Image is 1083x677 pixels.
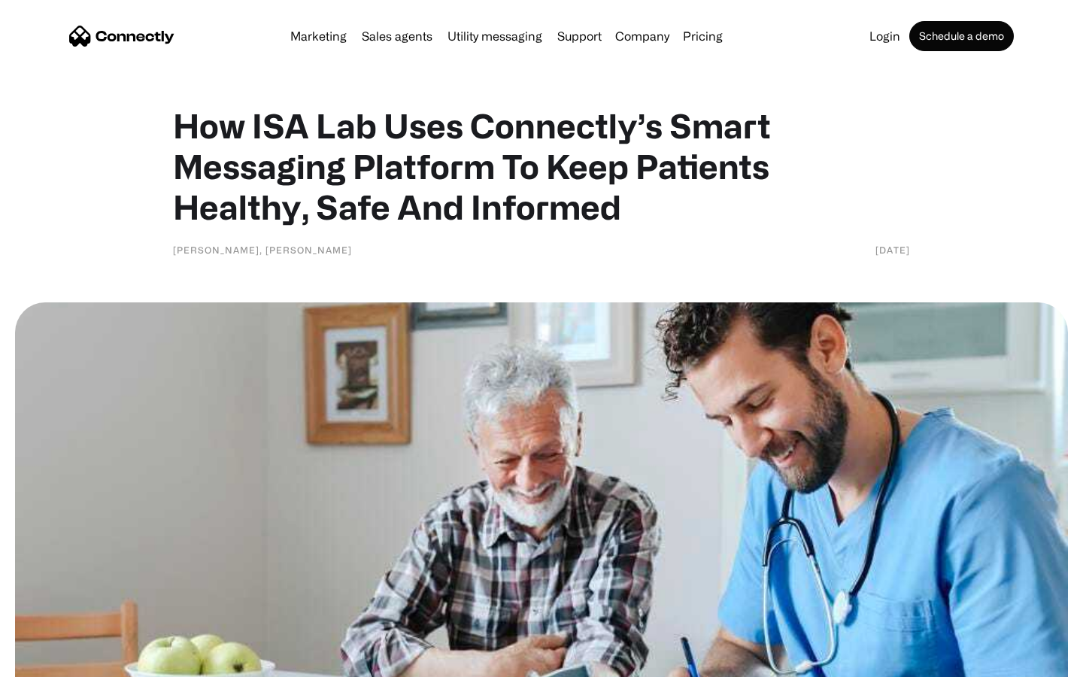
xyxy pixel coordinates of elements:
[863,30,906,42] a: Login
[173,105,910,227] h1: How ISA Lab Uses Connectly’s Smart Messaging Platform To Keep Patients Healthy, Safe And Informed
[30,651,90,672] ul: Language list
[356,30,438,42] a: Sales agents
[284,30,353,42] a: Marketing
[551,30,608,42] a: Support
[441,30,548,42] a: Utility messaging
[173,242,352,257] div: [PERSON_NAME], [PERSON_NAME]
[909,21,1014,51] a: Schedule a demo
[15,651,90,672] aside: Language selected: English
[615,26,669,47] div: Company
[677,30,729,42] a: Pricing
[875,242,910,257] div: [DATE]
